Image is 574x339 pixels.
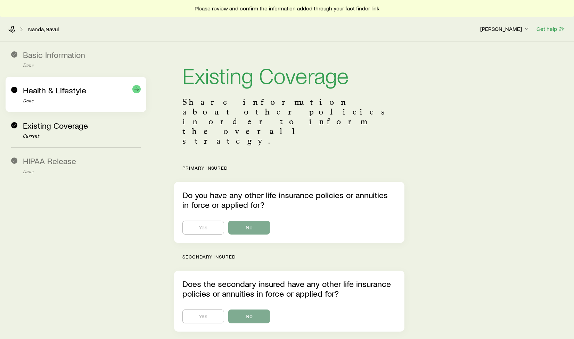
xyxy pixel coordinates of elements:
[182,97,396,146] p: Share information about other policies in order to inform the overall strategy.
[480,25,531,33] button: [PERSON_NAME]
[28,26,59,33] a: Nanda, Navul
[536,25,566,33] button: Get help
[23,50,85,60] span: Basic Information
[182,64,396,86] h1: Existing Coverage
[182,190,396,210] p: Do you have any other life insurance policies or annuities in force or applied for?
[182,221,224,235] button: Yes
[23,98,141,104] p: Done
[182,165,404,171] p: Primary insured
[228,221,270,235] button: No
[23,120,88,130] span: Existing Coverage
[480,25,530,32] p: [PERSON_NAME]
[182,254,404,260] p: Secondary insured
[228,310,270,323] button: No
[23,85,86,95] span: Health & Lifestyle
[182,279,396,298] p: Does the secondary insured have any other life insurance policies or annuities in force or applie...
[23,134,141,139] p: Current
[23,156,76,166] span: HIPAA Release
[182,310,224,323] button: Yes
[23,63,141,68] p: Done
[23,169,141,175] p: Done
[195,5,379,12] span: Please review and confirm the information added through your fact finder link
